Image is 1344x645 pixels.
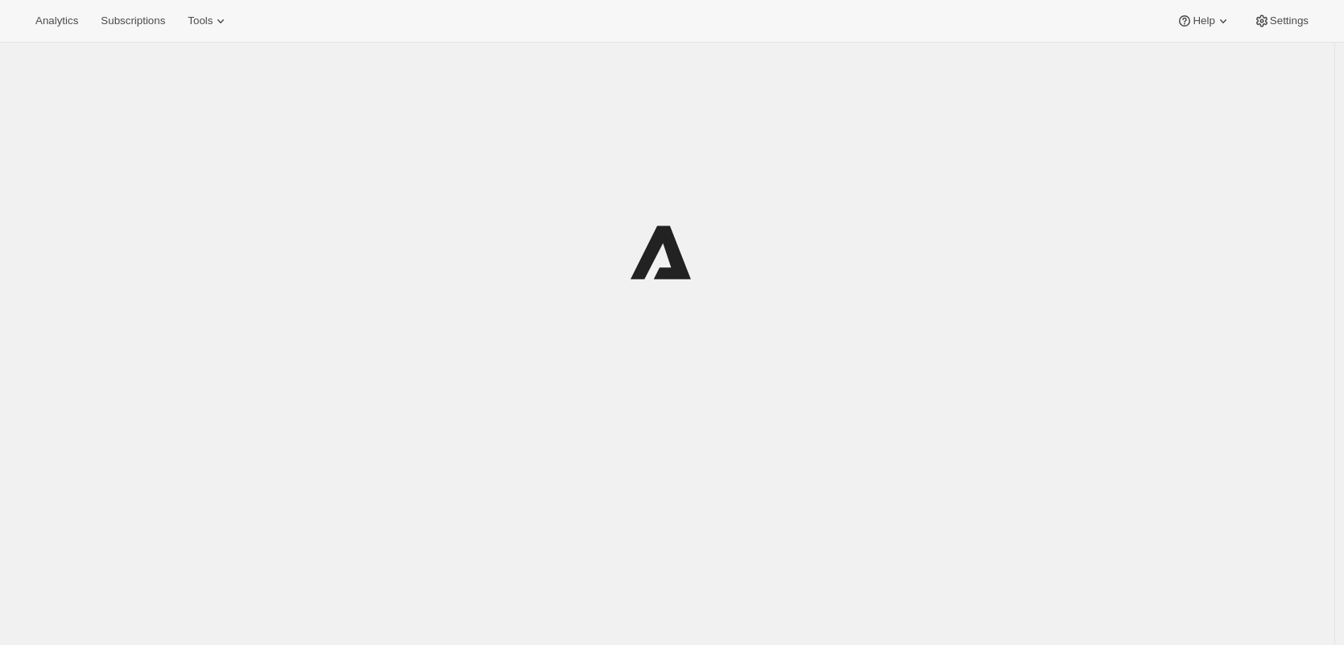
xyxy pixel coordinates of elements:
[188,14,213,27] span: Tools
[1270,14,1309,27] span: Settings
[1167,10,1240,32] button: Help
[178,10,238,32] button: Tools
[26,10,88,32] button: Analytics
[101,14,165,27] span: Subscriptions
[1244,10,1318,32] button: Settings
[1193,14,1214,27] span: Help
[35,14,78,27] span: Analytics
[91,10,175,32] button: Subscriptions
